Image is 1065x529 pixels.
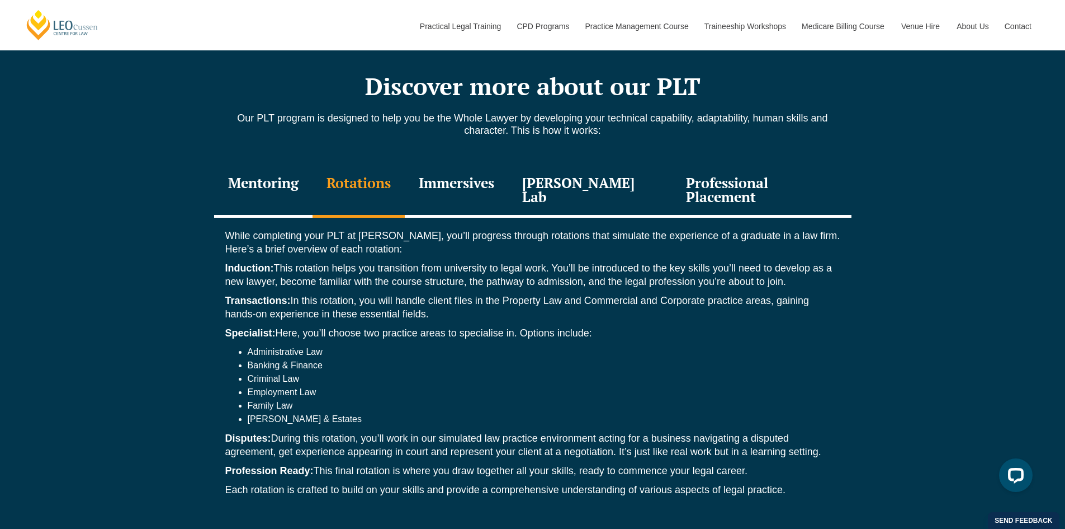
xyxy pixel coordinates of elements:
[893,2,948,50] a: Venue Hire
[225,465,314,476] strong: Profession Ready:
[508,165,673,218] div: [PERSON_NAME] Lab
[948,2,996,50] a: About Us
[577,2,696,50] a: Practice Management Course
[990,454,1037,501] iframe: LiveChat chat widget
[225,326,840,340] p: Here, you’ll choose two practice areas to specialise in. Options include:
[214,72,851,100] h2: Discover more about our PLT
[225,464,840,477] p: This final rotation is where you draw together all your skills, ready to commence your legal career.
[225,295,291,306] strong: Transactions:
[248,359,840,372] li: Banking & Finance
[793,2,893,50] a: Medicare Billing Course
[225,263,274,274] strong: Induction:
[248,386,840,399] li: Employment Law
[248,345,840,359] li: Administrative Law
[25,9,100,41] a: [PERSON_NAME] Centre for Law
[996,2,1040,50] a: Contact
[248,372,840,386] li: Criminal Law
[225,327,276,339] strong: Specialist:
[225,294,840,321] p: In this rotation, you will handle client files in the Property Law and Commercial and Corporate p...
[313,165,405,218] div: Rotations
[248,399,840,413] li: Family Law
[214,112,851,137] p: Our PLT program is designed to help you be the Whole Lawyer by developing your technical capabili...
[405,165,508,218] div: Immersives
[225,229,840,256] p: While completing your PLT at [PERSON_NAME], you’ll progress through rotations that simulate the e...
[672,165,851,218] div: Professional Placement
[696,2,793,50] a: Traineeship Workshops
[248,413,840,426] li: [PERSON_NAME] & Estates
[508,2,576,50] a: CPD Programs
[225,483,840,497] p: Each rotation is crafted to build on your skills and provide a comprehensive understanding of var...
[225,433,271,444] strong: Disputes:
[225,261,840,288] p: This rotation helps you transition from university to legal work. You’ll be introduced to the key...
[225,432,840,458] p: During this rotation, you’ll work in our simulated law practice environment acting for a business...
[411,2,509,50] a: Practical Legal Training
[214,165,313,218] div: Mentoring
